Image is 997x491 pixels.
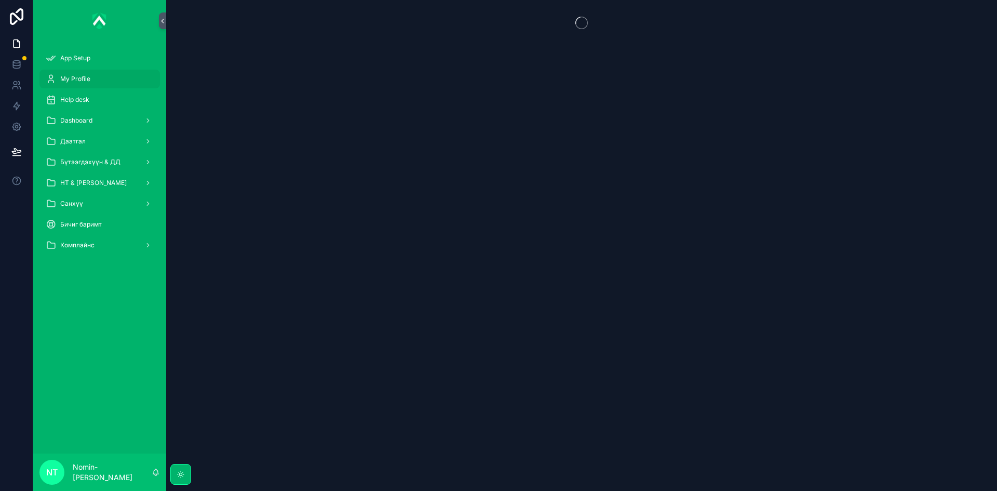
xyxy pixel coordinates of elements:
[39,215,160,234] a: Бичиг баримт
[33,42,166,268] div: scrollable content
[60,220,102,229] span: Бичиг баримт
[60,241,95,249] span: Комплайнс
[39,174,160,192] a: НТ & [PERSON_NAME]
[60,200,83,208] span: Санхүү
[60,75,90,83] span: My Profile
[39,194,160,213] a: Санхүү
[46,466,58,479] span: NT
[60,158,120,166] span: Бүтээгдэхүүн & ДД
[39,236,160,255] a: Комплайнс
[92,12,107,29] img: App logo
[39,153,160,171] a: Бүтээгдэхүүн & ДД
[73,462,152,483] p: Nomin-[PERSON_NAME]
[39,90,160,109] a: Help desk
[60,96,89,104] span: Help desk
[39,132,160,151] a: Даатгал
[60,179,127,187] span: НТ & [PERSON_NAME]
[39,70,160,88] a: My Profile
[60,137,86,145] span: Даатгал
[39,111,160,130] a: Dashboard
[60,116,92,125] span: Dashboard
[60,54,90,62] span: App Setup
[39,49,160,68] a: App Setup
